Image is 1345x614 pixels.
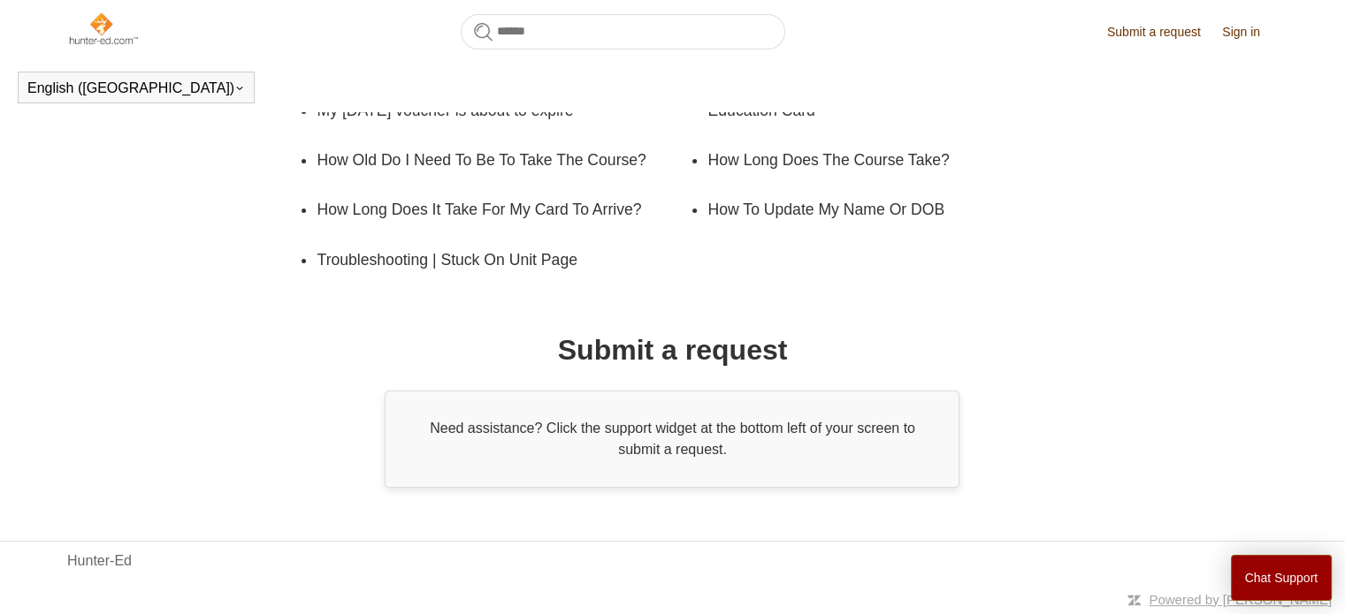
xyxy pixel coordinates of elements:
[67,550,132,572] a: Hunter-Ed
[1222,23,1278,42] a: Sign in
[317,235,663,284] a: Troubleshooting | Stuck On Unit Page
[317,185,690,234] a: How Long Does It Take For My Card To Arrive?
[1231,555,1333,601] button: Chat Support
[707,185,1054,234] a: How To Update My Name Or DOB
[385,390,959,488] div: Need assistance? Click the support widget at the bottom left of your screen to submit a request.
[67,11,139,46] img: Hunter-Ed Help Center home page
[27,80,245,96] button: English ([GEOGRAPHIC_DATA])
[1149,592,1332,607] a: Powered by [PERSON_NAME]
[707,135,1054,185] a: How Long Does The Course Take?
[1107,23,1219,42] a: Submit a request
[317,135,663,185] a: How Old Do I Need To Be To Take The Course?
[558,329,788,371] h1: Submit a request
[461,14,785,49] input: Search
